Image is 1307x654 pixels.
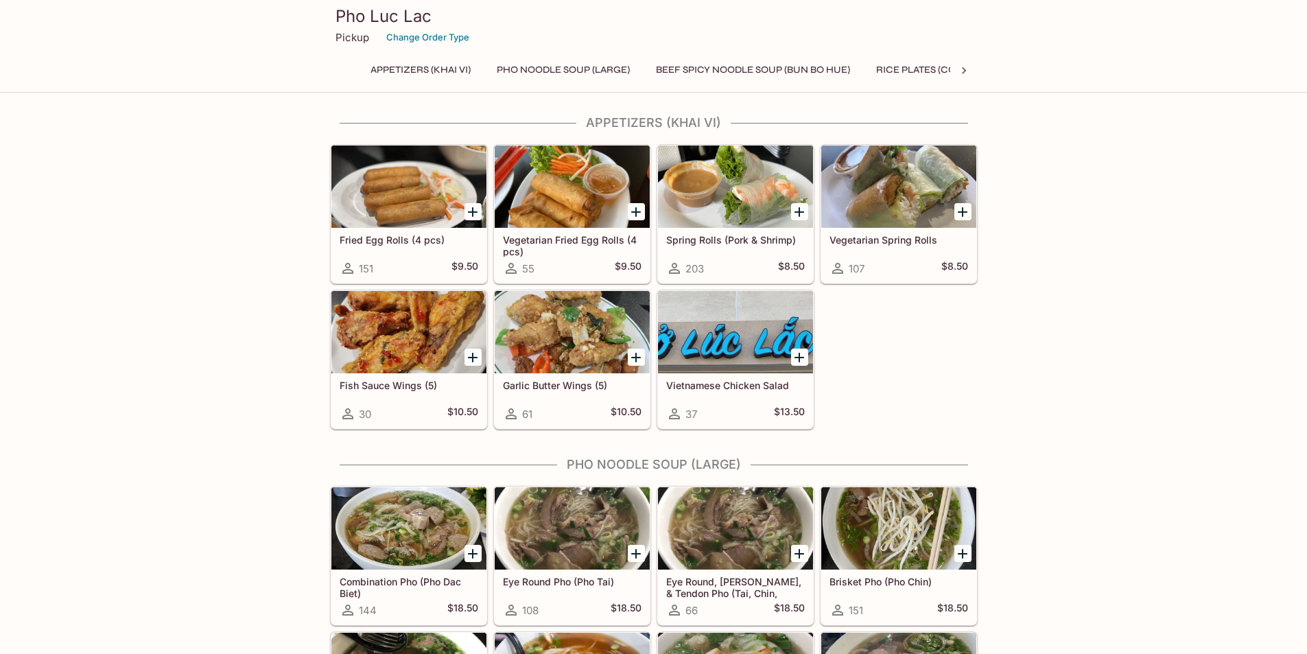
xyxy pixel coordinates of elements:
span: 30 [359,408,371,421]
h3: Pho Luc Lac [335,5,972,27]
div: Spring Rolls (Pork & Shrimp) [658,145,813,228]
button: Appetizers (Khai Vi) [363,60,478,80]
button: Add Vegetarian Spring Rolls [954,203,972,220]
h5: $8.50 [778,260,805,277]
h5: $9.50 [451,260,478,277]
span: 107 [849,262,864,275]
h5: Brisket Pho (Pho Chin) [829,576,968,587]
h5: Fish Sauce Wings (5) [340,379,478,391]
h5: Vegetarian Fried Egg Rolls (4 pcs) [503,234,641,257]
h5: $18.50 [774,602,805,618]
h5: $13.50 [774,406,805,422]
div: Garlic Butter Wings (5) [495,291,650,373]
span: 55 [522,262,534,275]
a: Garlic Butter Wings (5)61$10.50 [494,290,650,429]
h5: Spring Rolls (Pork & Shrimp) [666,234,805,246]
span: 61 [522,408,532,421]
a: Vegetarian Spring Rolls107$8.50 [821,145,977,283]
h5: $10.50 [447,406,478,422]
button: Add Brisket Pho (Pho Chin) [954,545,972,562]
a: Brisket Pho (Pho Chin)151$18.50 [821,487,977,625]
a: Vegetarian Fried Egg Rolls (4 pcs)55$9.50 [494,145,650,283]
a: Vietnamese Chicken Salad37$13.50 [657,290,814,429]
button: Add Garlic Butter Wings (5) [628,349,645,366]
span: 203 [685,262,704,275]
h5: $8.50 [941,260,968,277]
a: Fish Sauce Wings (5)30$10.50 [331,290,487,429]
a: Eye Round Pho (Pho Tai)108$18.50 [494,487,650,625]
span: 144 [359,604,377,617]
span: 66 [685,604,698,617]
h5: Eye Round, [PERSON_NAME], & Tendon Pho (Tai, Chin, [GEOGRAPHIC_DATA]) [666,576,805,598]
button: Beef Spicy Noodle Soup (Bun Bo Hue) [648,60,858,80]
h5: Eye Round Pho (Pho Tai) [503,576,641,587]
div: Brisket Pho (Pho Chin) [821,487,976,570]
div: Vegetarian Spring Rolls [821,145,976,228]
div: Eye Round Pho (Pho Tai) [495,487,650,570]
span: 108 [522,604,539,617]
h5: $10.50 [611,406,641,422]
h5: $18.50 [937,602,968,618]
button: Add Eye Round Pho (Pho Tai) [628,545,645,562]
div: Fish Sauce Wings (5) [331,291,486,373]
button: Add Fried Egg Rolls (4 pcs) [464,203,482,220]
span: 151 [359,262,373,275]
h5: $9.50 [615,260,641,277]
button: Change Order Type [380,27,475,48]
h4: Pho Noodle Soup (Large) [330,457,978,472]
div: Fried Egg Rolls (4 pcs) [331,145,486,228]
button: Rice Plates (Com Dia) [869,60,993,80]
button: Add Fish Sauce Wings (5) [464,349,482,366]
button: Add Vietnamese Chicken Salad [791,349,808,366]
h4: Appetizers (Khai Vi) [330,115,978,130]
button: Pho Noodle Soup (Large) [489,60,637,80]
h5: $18.50 [611,602,641,618]
h5: Vietnamese Chicken Salad [666,379,805,391]
a: Fried Egg Rolls (4 pcs)151$9.50 [331,145,487,283]
span: 37 [685,408,697,421]
button: Add Combination Pho (Pho Dac Biet) [464,545,482,562]
h5: Garlic Butter Wings (5) [503,379,641,391]
span: 151 [849,604,863,617]
h5: Combination Pho (Pho Dac Biet) [340,576,478,598]
button: Add Eye Round, Brisket, & Tendon Pho (Tai, Chin, Gan) [791,545,808,562]
h5: Fried Egg Rolls (4 pcs) [340,234,478,246]
a: Combination Pho (Pho Dac Biet)144$18.50 [331,487,487,625]
div: Vegetarian Fried Egg Rolls (4 pcs) [495,145,650,228]
button: Add Spring Rolls (Pork & Shrimp) [791,203,808,220]
h5: $18.50 [447,602,478,618]
div: Eye Round, Brisket, & Tendon Pho (Tai, Chin, Gan) [658,487,813,570]
div: Vietnamese Chicken Salad [658,291,813,373]
h5: Vegetarian Spring Rolls [829,234,968,246]
div: Combination Pho (Pho Dac Biet) [331,487,486,570]
button: Add Vegetarian Fried Egg Rolls (4 pcs) [628,203,645,220]
p: Pickup [335,31,369,44]
a: Spring Rolls (Pork & Shrimp)203$8.50 [657,145,814,283]
a: Eye Round, [PERSON_NAME], & Tendon Pho (Tai, Chin, [GEOGRAPHIC_DATA])66$18.50 [657,487,814,625]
